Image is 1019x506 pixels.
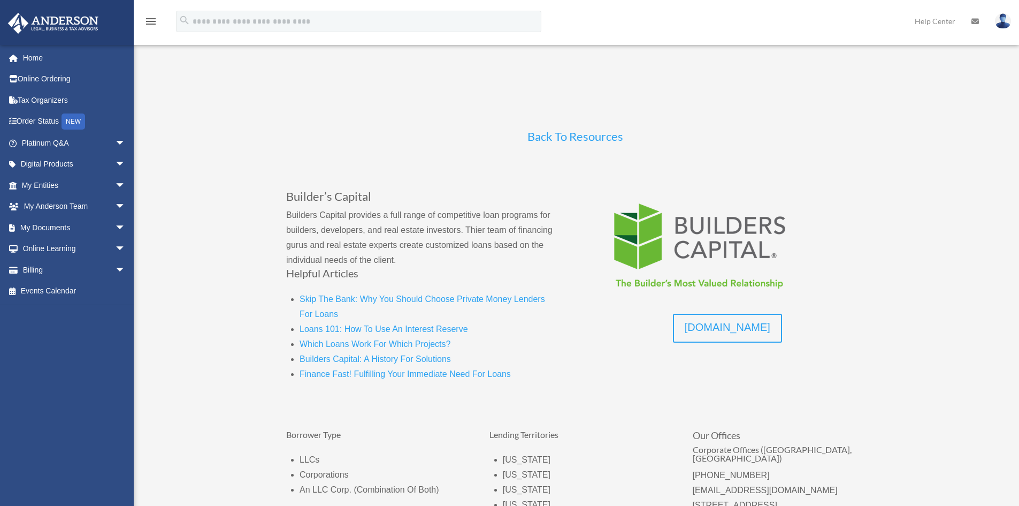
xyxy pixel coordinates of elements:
span: arrow_drop_down [115,175,136,197]
a: Digital Productsarrow_drop_down [7,154,142,175]
a: Home [7,47,142,69]
li: An LLC Corp. (Combination Of Both) [300,482,457,497]
span: arrow_drop_down [115,132,136,154]
a: Skip The Bank: Why You Should Choose Private Money Lenders For Loans [300,294,545,324]
a: Billingarrow_drop_down [7,259,142,281]
a: Which Loans Work For Which Projects? [300,339,450,354]
a: Tax Organizers [7,89,142,111]
span: arrow_drop_down [115,217,136,239]
i: menu [144,15,157,28]
h5: Corporate Offices ([GEOGRAPHIC_DATA], [GEOGRAPHIC_DATA]) [693,445,864,468]
a: Online Ordering [7,69,142,90]
a: My Entitiesarrow_drop_down [7,175,142,196]
a: Back To Resources [527,129,623,149]
a: Online Learningarrow_drop_down [7,238,142,260]
h5: Lending Territories [489,431,661,444]
span: arrow_drop_down [115,154,136,176]
span: arrow_drop_down [115,238,136,260]
span: arrow_drop_down [115,259,136,281]
h4: Our Offices [693,431,864,445]
p: Builders Capital provides a full range of competitive loan programs for builders, developers, and... [286,208,559,268]
i: search [179,14,190,26]
a: Builders Capital: A History For Solutions [300,354,451,369]
li: [US_STATE] [503,467,661,482]
a: Platinum Q&Aarrow_drop_down [7,132,142,154]
a: My Anderson Teamarrow_drop_down [7,196,142,217]
h4: Helpful Articles [286,268,559,284]
a: menu [144,19,157,28]
a: Loans 101: How To Use An Interest Reserve [300,324,468,339]
a: Order StatusNEW [7,111,142,133]
a: [DOMAIN_NAME] [673,314,782,343]
li: [US_STATE] [503,452,661,467]
img: logo-builderscapital [591,191,805,298]
li: LLCs [300,452,457,467]
span: arrow_drop_down [115,196,136,218]
img: Anderson Advisors Platinum Portal [5,13,102,34]
a: Events Calendar [7,281,142,302]
img: User Pic [995,13,1011,29]
li: [US_STATE] [503,482,661,497]
li: Corporations [300,467,457,482]
div: NEW [62,114,85,130]
a: Finance Fast! Fulfilling Your Immediate Need For Loans [300,369,511,384]
h5: Borrower Type [286,431,457,444]
h3: Builder’s Capital [286,191,559,208]
a: My Documentsarrow_drop_down [7,217,142,238]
